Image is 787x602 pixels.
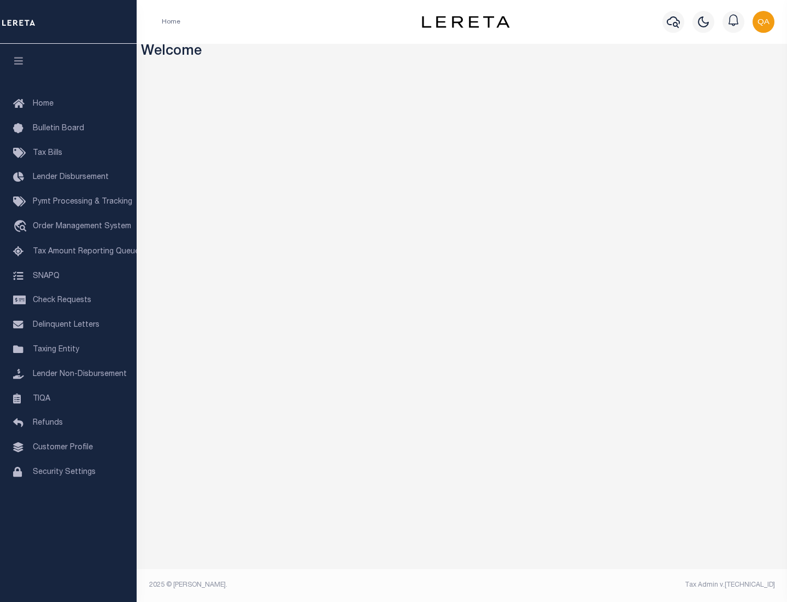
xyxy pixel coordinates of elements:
span: Check Requests [33,297,91,304]
div: 2025 © [PERSON_NAME]. [141,580,462,590]
span: Tax Bills [33,149,62,157]
span: TIQA [33,395,50,402]
span: Home [33,100,54,108]
span: Order Management System [33,223,131,230]
span: Security Settings [33,468,96,476]
span: Refunds [33,419,63,427]
h3: Welcome [141,44,783,61]
i: travel_explore [13,220,31,234]
span: SNAPQ [33,272,60,280]
span: Customer Profile [33,444,93,451]
img: logo-dark.svg [422,16,509,28]
span: Taxing Entity [33,346,79,354]
li: Home [162,17,180,27]
span: Tax Amount Reporting Queue [33,248,139,256]
img: svg+xml;base64,PHN2ZyB4bWxucz0iaHR0cDovL3d3dy53My5vcmcvMjAwMC9zdmciIHBvaW50ZXItZXZlbnRzPSJub25lIi... [753,11,774,33]
span: Bulletin Board [33,125,84,132]
span: Delinquent Letters [33,321,99,329]
span: Lender Disbursement [33,173,109,181]
div: Tax Admin v.[TECHNICAL_ID] [470,580,775,590]
span: Lender Non-Disbursement [33,371,127,378]
span: Pymt Processing & Tracking [33,198,132,206]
